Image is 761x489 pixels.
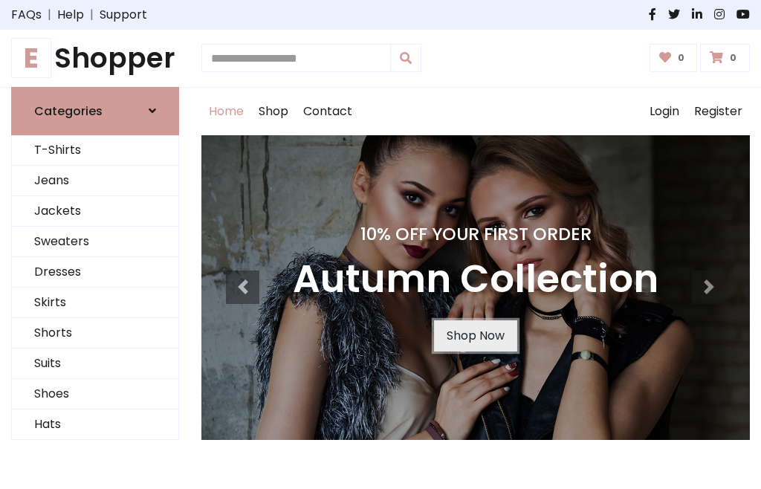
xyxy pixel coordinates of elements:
[42,6,57,24] span: |
[11,38,51,78] span: E
[642,88,687,135] a: Login
[434,320,517,352] a: Shop Now
[11,6,42,24] a: FAQs
[57,6,84,24] a: Help
[11,42,179,75] a: EShopper
[12,409,178,440] a: Hats
[251,88,296,135] a: Shop
[201,88,251,135] a: Home
[293,224,658,244] h4: 10% Off Your First Order
[726,51,740,65] span: 0
[11,42,179,75] h1: Shopper
[12,349,178,379] a: Suits
[12,196,178,227] a: Jackets
[12,257,178,288] a: Dresses
[293,256,658,302] h3: Autumn Collection
[12,379,178,409] a: Shoes
[12,166,178,196] a: Jeans
[674,51,688,65] span: 0
[11,87,179,135] a: Categories
[12,135,178,166] a: T-Shirts
[12,227,178,257] a: Sweaters
[84,6,100,24] span: |
[700,44,750,72] a: 0
[100,6,147,24] a: Support
[687,88,750,135] a: Register
[650,44,698,72] a: 0
[296,88,360,135] a: Contact
[12,318,178,349] a: Shorts
[34,104,103,118] h6: Categories
[12,288,178,318] a: Skirts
